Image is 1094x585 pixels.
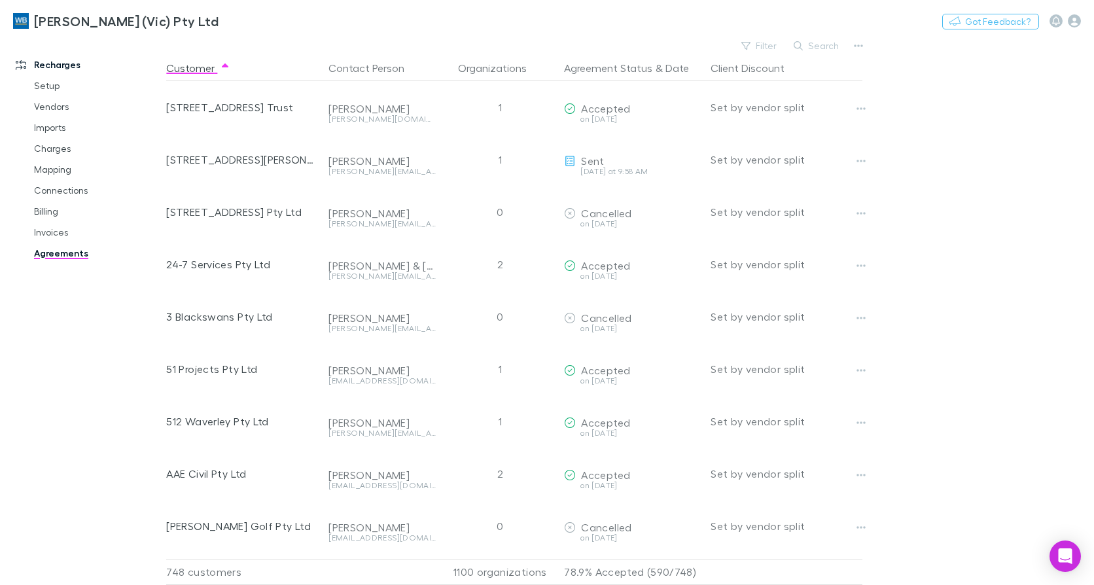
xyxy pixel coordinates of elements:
[711,133,862,186] div: Set by vendor split
[166,343,318,395] div: 51 Projects Pty Ltd
[166,81,318,133] div: [STREET_ADDRESS] Trust
[711,500,862,552] div: Set by vendor split
[564,429,700,437] div: on [DATE]
[21,201,173,222] a: Billing
[328,325,436,332] div: [PERSON_NAME][EMAIL_ADDRESS][DOMAIN_NAME]
[564,325,700,332] div: on [DATE]
[328,469,436,482] div: [PERSON_NAME]
[564,220,700,228] div: on [DATE]
[21,159,173,180] a: Mapping
[711,81,862,133] div: Set by vendor split
[166,448,318,500] div: AAE Civil Pty Ltd
[21,180,173,201] a: Connections
[1050,541,1081,572] div: Open Intercom Messenger
[13,13,29,29] img: William Buck (Vic) Pty Ltd's Logo
[441,186,559,238] div: 0
[441,395,559,448] div: 1
[328,115,436,123] div: [PERSON_NAME][DOMAIN_NAME][EMAIL_ADDRESS][PERSON_NAME][DOMAIN_NAME]
[581,102,630,115] span: Accepted
[581,207,631,219] span: Cancelled
[328,429,436,437] div: [PERSON_NAME][EMAIL_ADDRESS][DOMAIN_NAME]
[441,559,559,585] div: 1100 organizations
[166,395,318,448] div: 512 Waverley Pty Ltd
[441,291,559,343] div: 0
[711,395,862,448] div: Set by vendor split
[328,416,436,429] div: [PERSON_NAME]
[581,416,630,429] span: Accepted
[166,238,318,291] div: 24-7 Services Pty Ltd
[441,81,559,133] div: 1
[564,115,700,123] div: on [DATE]
[328,272,436,280] div: [PERSON_NAME][EMAIL_ADDRESS][DOMAIN_NAME]
[441,448,559,500] div: 2
[328,207,436,220] div: [PERSON_NAME]
[34,13,219,29] h3: [PERSON_NAME] (Vic) Pty Ltd
[328,259,436,272] div: [PERSON_NAME] & [PERSON_NAME]
[564,272,700,280] div: on [DATE]
[166,55,230,81] button: Customer
[711,238,862,291] div: Set by vendor split
[328,311,436,325] div: [PERSON_NAME]
[5,5,226,37] a: [PERSON_NAME] (Vic) Pty Ltd
[581,364,630,376] span: Accepted
[711,448,862,500] div: Set by vendor split
[581,154,604,167] span: Sent
[581,521,631,533] span: Cancelled
[328,220,436,228] div: [PERSON_NAME][EMAIL_ADDRESS][DOMAIN_NAME]
[166,500,318,552] div: [PERSON_NAME] Golf Pty Ltd
[942,14,1039,29] button: Got Feedback?
[21,138,173,159] a: Charges
[441,500,559,552] div: 0
[328,55,420,81] button: Contact Person
[711,343,862,395] div: Set by vendor split
[21,222,173,243] a: Invoices
[166,559,323,585] div: 748 customers
[3,54,173,75] a: Recharges
[711,186,862,238] div: Set by vendor split
[564,168,700,175] div: [DATE] at 9:58 AM
[328,521,436,534] div: [PERSON_NAME]
[564,482,700,489] div: on [DATE]
[787,38,847,54] button: Search
[21,96,173,117] a: Vendors
[21,243,173,264] a: Agreements
[21,117,173,138] a: Imports
[711,291,862,343] div: Set by vendor split
[711,55,800,81] button: Client Discount
[564,55,652,81] button: Agreement Status
[21,75,173,96] a: Setup
[581,259,630,272] span: Accepted
[328,102,436,115] div: [PERSON_NAME]
[564,377,700,385] div: on [DATE]
[735,38,785,54] button: Filter
[328,482,436,489] div: [EMAIL_ADDRESS][DOMAIN_NAME]
[665,55,689,81] button: Date
[458,55,542,81] button: Organizations
[166,133,318,186] div: [STREET_ADDRESS][PERSON_NAME] Pty Ltd
[564,55,700,81] div: &
[441,133,559,186] div: 1
[328,377,436,385] div: [EMAIL_ADDRESS][DOMAIN_NAME]
[581,469,630,481] span: Accepted
[166,186,318,238] div: [STREET_ADDRESS] Pty Ltd
[328,534,436,542] div: [EMAIL_ADDRESS][DOMAIN_NAME]
[564,534,700,542] div: on [DATE]
[441,343,559,395] div: 1
[581,311,631,324] span: Cancelled
[441,238,559,291] div: 2
[328,364,436,377] div: [PERSON_NAME]
[166,291,318,343] div: 3 Blackswans Pty Ltd
[564,559,700,584] p: 78.9% Accepted (590/748)
[328,154,436,168] div: [PERSON_NAME]
[328,168,436,175] div: [PERSON_NAME][EMAIL_ADDRESS][PERSON_NAME][DOMAIN_NAME]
